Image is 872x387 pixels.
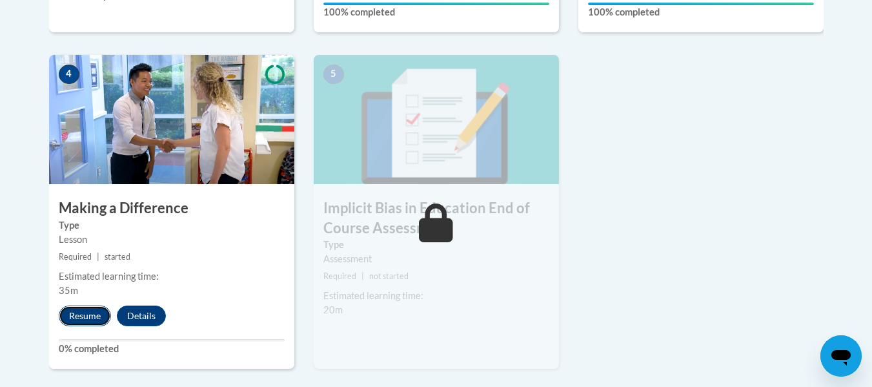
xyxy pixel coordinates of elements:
h3: Making a Difference [49,198,294,218]
label: Type [59,218,285,233]
div: Lesson [59,233,285,247]
div: Estimated learning time: [323,289,549,303]
div: Estimated learning time: [59,269,285,284]
span: | [361,271,364,281]
label: 0% completed [59,342,285,356]
div: Your progress [588,3,814,5]
span: Required [59,252,92,262]
span: 4 [59,65,79,84]
div: Assessment [323,252,549,266]
label: 100% completed [323,5,549,19]
img: Course Image [314,55,559,184]
span: 5 [323,65,344,84]
span: Required [323,271,356,281]
span: 35m [59,285,78,296]
span: started [105,252,130,262]
label: 100% completed [588,5,814,19]
iframe: Button to launch messaging window [820,335,862,377]
span: | [97,252,99,262]
button: Details [117,306,166,326]
span: not started [369,271,409,281]
label: Type [323,238,549,252]
span: 20m [323,304,343,315]
h3: Implicit Bias in Education End of Course Assessment [314,198,559,238]
img: Course Image [49,55,294,184]
button: Resume [59,306,111,326]
div: Your progress [323,3,549,5]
